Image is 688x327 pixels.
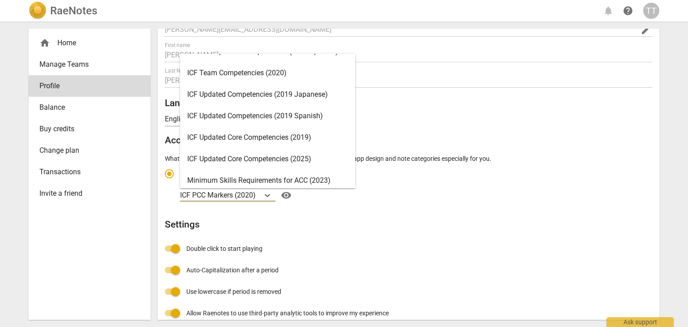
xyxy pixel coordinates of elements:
[186,287,281,297] span: Use lowercase if period is removed
[39,167,133,177] span: Transactions
[165,112,217,126] div: English (en)
[29,54,150,75] a: Manage Teams
[39,188,133,199] span: Invite a friend
[186,266,279,275] span: Auto-Capitalization after a period
[165,43,190,48] label: First name
[279,188,293,202] button: Help
[180,62,355,84] div: ICF Team Competencies (2020)
[50,4,97,17] h2: RaeNotes
[279,190,293,201] span: visibility
[620,3,636,19] a: Help
[39,38,133,48] div: Home
[165,135,652,146] h2: Account type
[165,219,652,230] h2: Settings
[29,118,150,140] a: Buy credits
[39,81,133,91] span: Profile
[165,154,652,163] p: What will you be using RaeNotes for? We will use this to recommend app design and note categories...
[180,170,355,191] div: Minimum Skills Requirements for ACC (2023)
[39,38,50,48] span: home
[180,127,355,148] div: ICF Updated Core Competencies (2019)
[29,2,47,20] img: Logo
[275,188,293,202] a: Help
[165,68,191,73] label: Last Name
[180,190,256,200] p: ICF PCC Markers (2020)
[641,25,651,35] span: edit
[643,3,659,19] button: TT
[39,145,133,156] span: Change plan
[186,309,389,318] span: Allow Raenotes to use third-party analytic tools to improve my experience
[165,163,652,202] div: Account type
[29,183,150,204] a: Invite a friend
[165,98,652,109] h2: Language
[39,59,133,70] span: Manage Teams
[29,140,150,161] a: Change plan
[29,75,150,97] a: Profile
[623,5,633,16] span: help
[29,97,150,118] a: Balance
[180,105,355,127] div: ICF Updated Competencies (2019 Spanish)
[180,84,355,105] div: ICF Updated Competencies (2019 Japanese)
[606,317,674,327] div: Ask support
[257,191,258,199] input: Ideal for transcribing and assessing coaching sessionsICF PCC Markers (2020)Help
[39,124,133,134] span: Buy credits
[186,244,262,254] span: Double click to start playing
[640,24,652,36] button: Change Email
[180,180,649,188] div: Ideal for transcribing and assessing coaching sessions
[39,102,133,113] span: Balance
[180,148,355,170] div: ICF Updated Core Competencies (2025)
[29,2,97,20] a: LogoRaeNotes
[29,161,150,183] a: Transactions
[29,32,150,54] div: Home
